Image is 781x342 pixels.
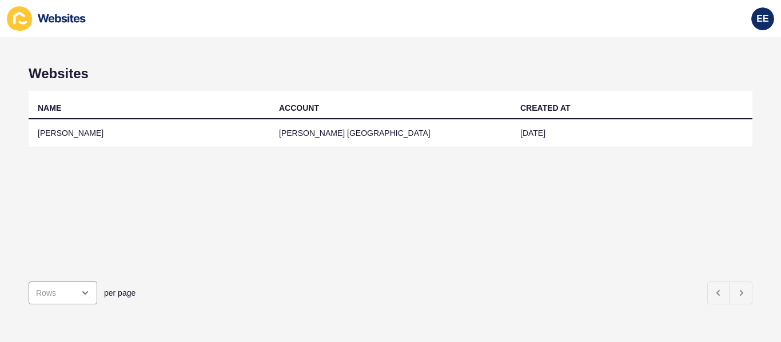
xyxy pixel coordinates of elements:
div: NAME [38,102,61,114]
h1: Websites [29,66,752,82]
td: [PERSON_NAME] [29,119,270,147]
td: [DATE] [511,119,752,147]
div: CREATED AT [520,102,571,114]
div: open menu [29,281,97,304]
td: [PERSON_NAME] [GEOGRAPHIC_DATA] [270,119,511,147]
div: ACCOUNT [279,102,319,114]
span: EE [756,13,768,25]
span: per page [104,287,136,299]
